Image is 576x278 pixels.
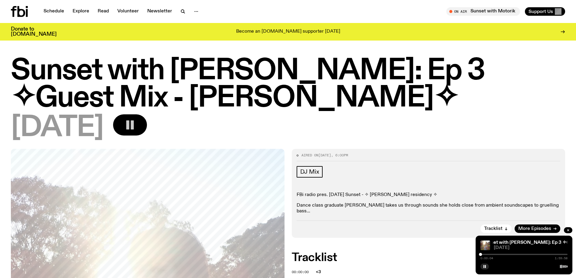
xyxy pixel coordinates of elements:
span: [DATE] [494,246,568,250]
span: DJ Mix [300,168,319,175]
button: On AirSunset with Motorik [446,7,520,16]
span: [DATE] [11,114,103,142]
button: 00:00:00 [292,270,309,274]
span: 0:00:04 [480,257,493,260]
a: Newsletter [144,7,176,16]
h1: Sunset with [PERSON_NAME]: Ep 3 ✧Guest Mix - [PERSON_NAME]✧ [11,57,565,112]
h3: Donate to [DOMAIN_NAME] [11,27,57,37]
span: [DATE] [318,153,331,158]
span: 1:59:58 [555,257,568,260]
span: 00:00:00 [292,270,309,274]
p: Dance class graduate [PERSON_NAME] takes us through sounds she holds close from ambient soundscap... [297,203,561,214]
span: Aired on [301,153,318,158]
span: More Episodes [518,227,551,231]
button: Tracklist [480,224,512,233]
a: Explore [69,7,93,16]
span: , 6:00pm [331,153,348,158]
span: Support Us [529,9,553,14]
a: Schedule [40,7,68,16]
a: DJ Mix [297,166,323,178]
a: Volunteer [114,7,142,16]
a: More Episodes [515,224,560,233]
h2: Tracklist [292,252,565,263]
a: Read [94,7,112,16]
span: Tracklist [484,227,503,231]
p: Become an [DOMAIN_NAME] supporter [DATE] [236,29,340,34]
p: FBi radio pres. [DATE] Sunset - ✧ [PERSON_NAME] residency ✧ [297,192,561,198]
button: Support Us [525,7,565,16]
span: <3 [316,269,562,275]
